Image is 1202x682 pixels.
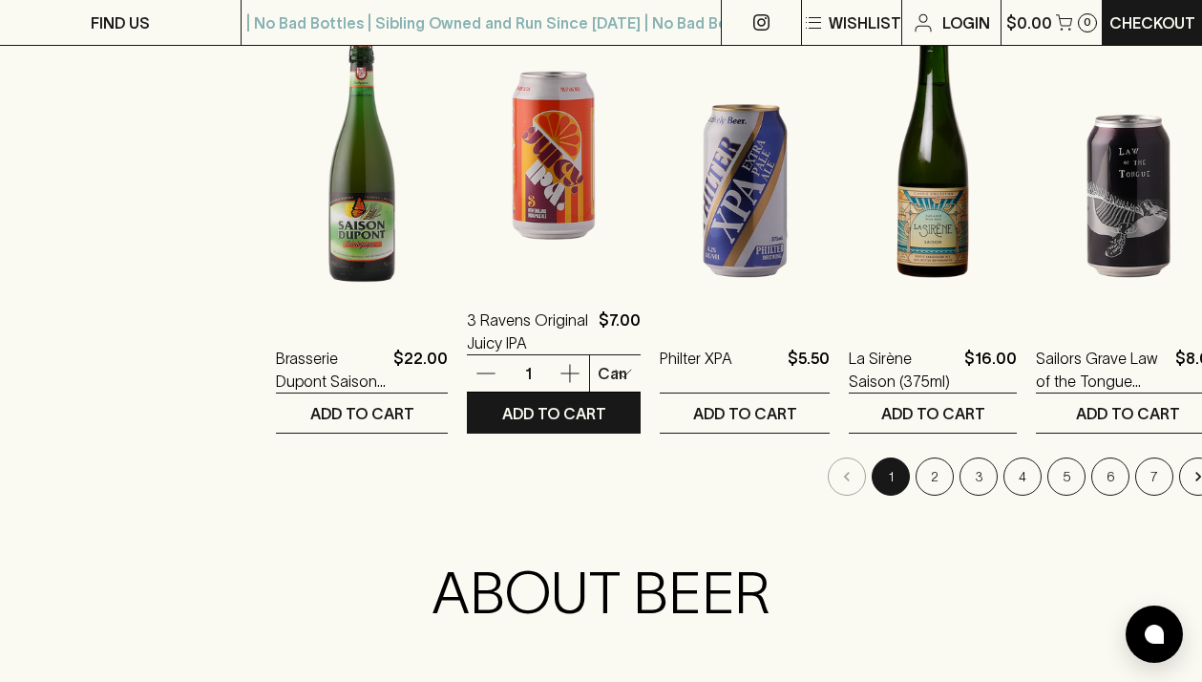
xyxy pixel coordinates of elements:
[916,458,954,496] button: Go to page 2
[467,394,641,433] button: ADD TO CART
[964,347,1017,393] p: $16.00
[1135,458,1173,496] button: Go to page 7
[1084,17,1091,28] p: 0
[849,394,1017,433] button: ADD TO CART
[1003,458,1042,496] button: Go to page 4
[1109,11,1195,34] p: Checkout
[872,458,910,496] button: page 1
[276,347,386,393] a: Brasserie Dupont Saison Biologique
[1076,402,1180,425] p: ADD TO CART
[467,309,591,354] a: 3 Ravens Original Juicy IPA
[1006,11,1052,34] p: $0.00
[660,347,732,393] a: Philter XPA
[393,347,448,393] p: $22.00
[310,402,414,425] p: ADD TO CART
[788,347,830,393] p: $5.50
[1047,458,1086,496] button: Go to page 5
[276,394,448,433] button: ADD TO CART
[660,394,830,433] button: ADD TO CART
[180,559,1022,628] h2: ABOUT BEER
[1145,625,1164,644] img: bubble-icon
[1036,347,1168,393] a: Sailors Grave Law of the Tongue Smokey Oyster [PERSON_NAME]
[599,309,641,354] p: $7.00
[590,354,641,393] div: Can
[598,362,627,385] p: Can
[1091,458,1129,496] button: Go to page 6
[505,363,551,384] p: 1
[849,347,957,393] a: La Sirène Saison (375ml)
[959,458,998,496] button: Go to page 3
[91,11,150,34] p: FIND US
[942,11,990,34] p: Login
[881,402,985,425] p: ADD TO CART
[693,402,797,425] p: ADD TO CART
[829,11,901,34] p: Wishlist
[502,402,606,425] p: ADD TO CART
